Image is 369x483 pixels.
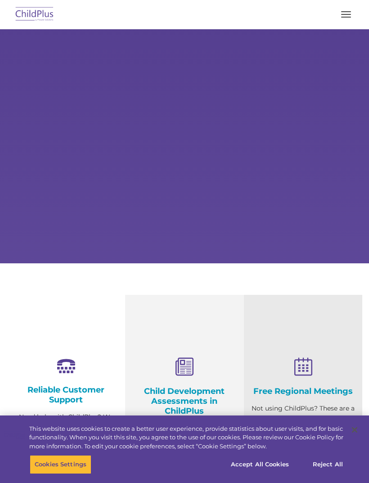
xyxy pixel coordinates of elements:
div: This website uses cookies to create a better user experience, provide statistics about user visit... [29,424,343,451]
h4: Free Regional Meetings [251,386,355,396]
button: Cookies Settings [30,455,91,474]
h4: Reliable Customer Support [13,385,118,405]
img: ChildPlus by Procare Solutions [13,4,56,25]
button: Close [345,420,364,440]
button: Accept All Cookies [226,455,294,474]
h4: Child Development Assessments in ChildPlus [132,386,237,416]
button: Reject All [300,455,356,474]
p: Not using ChildPlus? These are a great opportunity to network and learn from ChildPlus users. Fin... [251,403,355,459]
